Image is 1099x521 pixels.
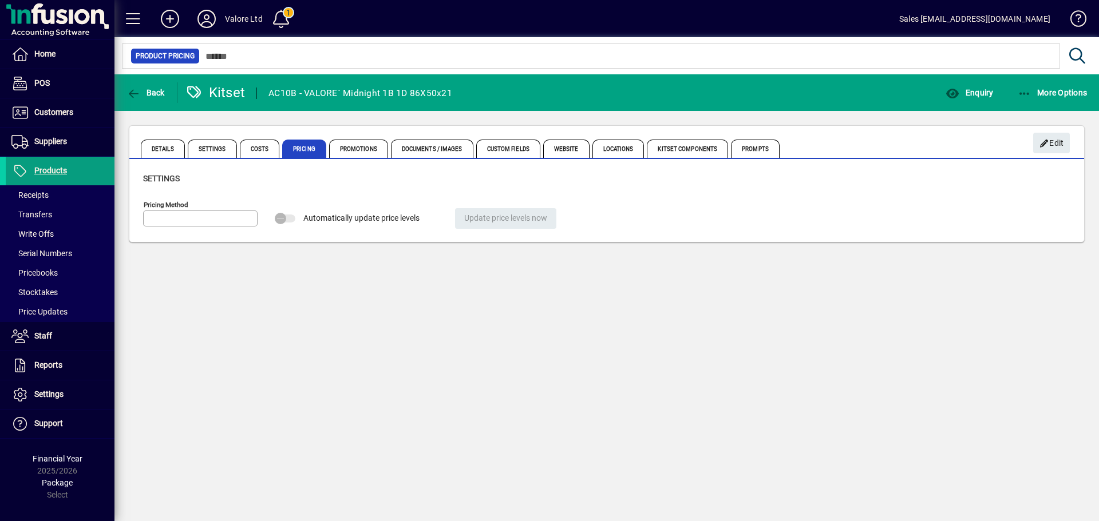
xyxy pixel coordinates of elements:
div: Sales [EMAIL_ADDRESS][DOMAIN_NAME] [899,10,1050,28]
span: Price Updates [11,307,68,316]
a: Receipts [6,185,114,205]
a: Customers [6,98,114,127]
span: Package [42,478,73,487]
span: Write Offs [11,229,54,238]
span: Details [141,140,185,158]
span: Kitset Components [647,140,728,158]
mat-label: Pricing method [144,201,188,209]
span: Settings [188,140,237,158]
app-page-header-button: Back [114,82,177,103]
a: Transfers [6,205,114,224]
a: Suppliers [6,128,114,156]
a: Write Offs [6,224,114,244]
span: Enquiry [946,88,993,97]
span: Website [543,140,590,158]
span: Settings [34,389,64,399]
a: POS [6,69,114,98]
span: Stocktakes [11,288,58,297]
a: Home [6,40,114,69]
span: Product Pricing [136,50,195,62]
span: Support [34,419,63,428]
a: Price Updates [6,302,114,321]
span: Home [34,49,56,58]
button: Edit [1033,133,1070,153]
span: Transfers [11,210,52,219]
div: AC10B - VALORE` Midnight 1B 1D 86X50x21 [268,84,452,102]
span: Products [34,166,67,175]
span: Custom Fields [476,140,540,158]
button: More Options [1015,82,1090,103]
span: Documents / Images [391,140,473,158]
div: Valore Ltd [225,10,263,28]
a: Stocktakes [6,283,114,302]
button: Add [152,9,188,29]
span: Settings [143,174,180,183]
button: Profile [188,9,225,29]
a: Support [6,409,114,438]
span: Staff [34,331,52,340]
span: More Options [1018,88,1088,97]
span: Costs [240,140,280,158]
span: Prompts [731,140,780,158]
span: Back [126,88,165,97]
span: Suppliers [34,137,67,146]
a: Pricebooks [6,263,114,283]
span: Edit [1039,134,1064,153]
span: Automatically update price levels [303,213,420,222]
div: Kitset [186,83,246,102]
a: Staff [6,322,114,351]
span: Financial Year [33,454,82,463]
span: Pricebooks [11,268,58,277]
span: Update price levels now [464,209,547,228]
span: Customers [34,108,73,117]
a: Knowledge Base [1062,2,1085,39]
span: Pricing [282,140,326,158]
button: Enquiry [943,82,996,103]
span: Reports [34,360,62,369]
span: Serial Numbers [11,249,72,258]
button: Back [124,82,168,103]
a: Reports [6,351,114,380]
button: Update price levels now [455,208,556,229]
span: Receipts [11,190,49,200]
span: Promotions [329,140,388,158]
a: Serial Numbers [6,244,114,263]
a: Settings [6,380,114,409]
span: Locations [592,140,645,158]
span: POS [34,78,50,88]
